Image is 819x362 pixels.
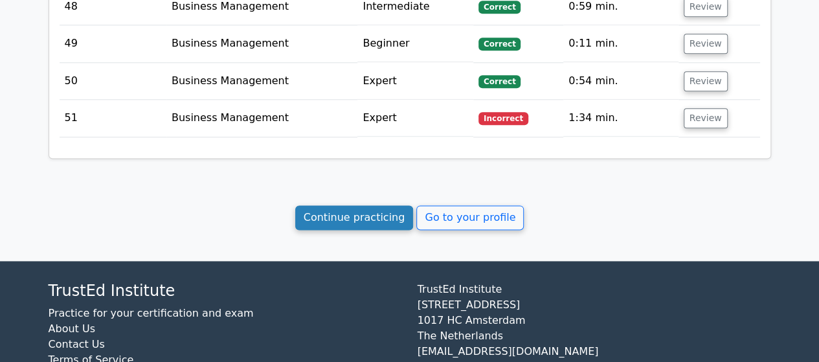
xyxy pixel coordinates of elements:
[60,25,166,62] td: 49
[563,100,678,137] td: 1:34 min.
[684,34,728,54] button: Review
[49,282,402,300] h4: TrustEd Institute
[295,205,414,230] a: Continue practicing
[49,322,95,335] a: About Us
[357,63,473,100] td: Expert
[49,307,254,319] a: Practice for your certification and exam
[416,205,524,230] a: Go to your profile
[166,100,357,137] td: Business Management
[357,100,473,137] td: Expert
[684,108,728,128] button: Review
[563,25,678,62] td: 0:11 min.
[478,75,521,88] span: Correct
[166,25,357,62] td: Business Management
[357,25,473,62] td: Beginner
[478,112,528,125] span: Incorrect
[478,38,521,51] span: Correct
[684,71,728,91] button: Review
[166,63,357,100] td: Business Management
[60,100,166,137] td: 51
[60,63,166,100] td: 50
[478,1,521,14] span: Correct
[563,63,678,100] td: 0:54 min.
[49,338,105,350] a: Contact Us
